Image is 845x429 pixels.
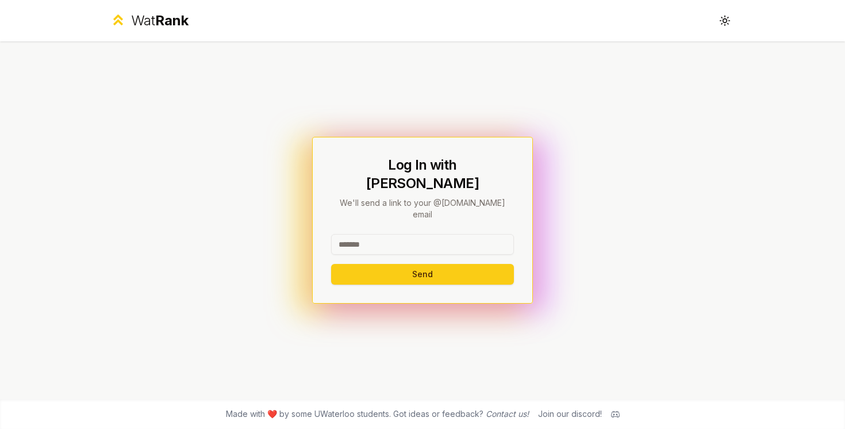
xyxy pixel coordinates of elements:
[331,197,514,220] p: We'll send a link to your @[DOMAIN_NAME] email
[331,264,514,285] button: Send
[226,408,529,420] span: Made with ❤️ by some UWaterloo students. Got ideas or feedback?
[486,409,529,419] a: Contact us!
[155,12,189,29] span: Rank
[331,156,514,193] h1: Log In with [PERSON_NAME]
[538,408,602,420] div: Join our discord!
[131,12,189,30] div: Wat
[110,12,189,30] a: WatRank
